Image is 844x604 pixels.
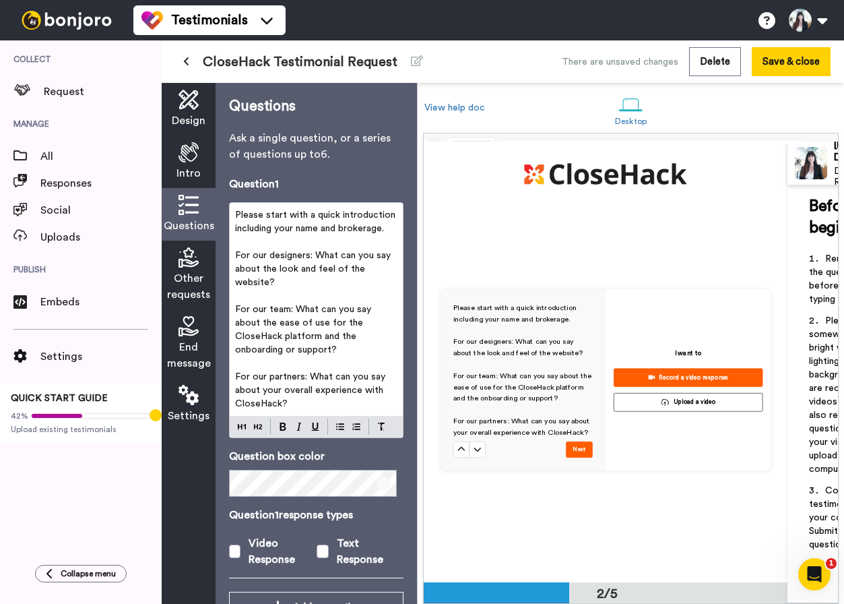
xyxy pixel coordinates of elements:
[44,84,162,100] span: Request
[620,372,756,384] div: Record a video response
[203,53,397,71] span: CloseHack Testimonial Request
[229,130,403,162] p: Ask a single question, or a series of questions up to 6 .
[675,349,702,358] p: I want to
[524,163,686,185] img: 6f41e73b-fbe8-40a5-8aec-6281768bdbe7
[40,202,162,218] span: Social
[40,229,162,245] span: Uploads
[615,117,647,126] div: Desktop
[336,421,344,432] img: bulleted-block.svg
[141,9,163,31] img: tm-color.svg
[453,338,583,357] span: For our designers: What can you say about the look and feel of the website?
[614,368,762,387] button: Record a video response
[40,175,162,191] span: Responses
[311,423,319,431] img: underline-mark.svg
[16,11,117,30] img: bj-logo-header-white.svg
[150,409,162,421] div: Tooltip anchor
[229,507,403,523] p: Question 1 response types
[337,535,403,568] div: Text Response
[826,558,837,569] span: 1
[164,218,214,234] span: Questions
[280,423,286,431] img: bold-mark.svg
[424,103,485,113] a: View help doc
[752,47,831,76] button: Save & close
[238,421,246,432] img: heading-one-block.svg
[614,393,762,412] button: Upload a video
[453,372,593,402] span: For our team: What can you say about the ease of use for the CloseHack platform and the onboardin...
[167,270,210,303] span: Other requests
[11,424,151,435] span: Upload existing testimonials
[608,86,653,133] a: Desktop
[296,423,302,431] img: italic-mark.svg
[40,294,162,310] span: Embeds
[249,535,316,568] div: Video Response
[11,411,28,421] span: 42%
[235,305,374,355] span: For our team: What can you say about the ease of use for the CloseHack platform and the onboardin...
[235,372,388,409] span: For our partners: What can you say about your overall experience with CloseHack?
[168,408,209,424] span: Settings
[689,47,741,76] button: Delete
[562,55,678,69] div: There are unsaved changes
[566,442,593,458] button: Next
[453,304,579,323] span: Please start with a quick introduction including your name and brokerage.
[11,394,108,403] span: QUICK START GUIDE
[254,421,262,432] img: heading-two-block.svg
[40,148,162,164] span: All
[167,339,211,371] span: End message
[352,421,360,432] img: numbered-block.svg
[171,11,248,30] span: Testimonials
[575,584,639,603] div: 2/5
[453,417,592,436] span: For our partners: What can you say about your overall experience with CloseHack?
[377,423,385,431] img: clear-format.svg
[235,251,393,287] span: For our designers: What can you say about the look and feel of the website?
[235,210,398,233] span: Please start with a quick introduction including your name and brokerage.
[61,568,116,579] span: Collapse menu
[229,96,403,117] p: Questions
[40,349,162,365] span: Settings
[176,165,201,181] span: Intro
[35,565,127,582] button: Collapse menu
[229,448,403,464] p: Question box color
[229,176,279,192] p: Question 1
[172,113,205,129] span: Design
[795,147,827,179] img: Profile Image
[798,558,831,591] iframe: Intercom live chat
